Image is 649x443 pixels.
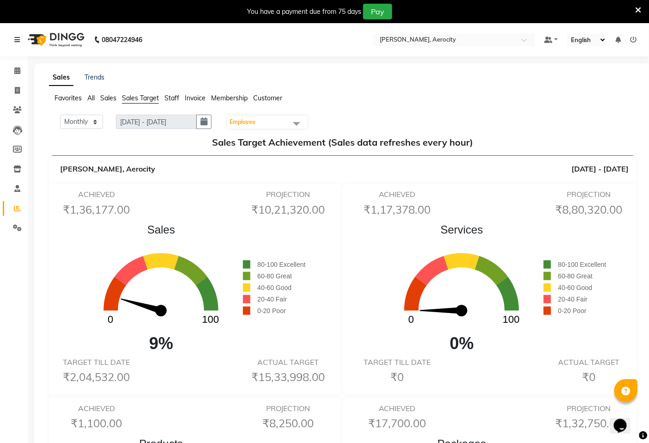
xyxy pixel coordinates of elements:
h6: ACHIEVED [55,404,138,413]
h6: ACHIEVED [55,190,138,199]
span: 60-80 Great [257,272,292,280]
h6: ₹1,32,750.00 [548,417,630,430]
span: All [87,94,95,102]
h6: ACHIEVED [356,190,438,199]
span: 60-80 Great [558,272,593,280]
a: Trends [85,73,104,81]
span: Staff [164,94,179,102]
text: 100 [503,314,520,326]
span: Employee [230,118,255,125]
span: 20-40 Fair [257,295,287,303]
span: Favorites [55,94,82,102]
h6: TARGET TILL DATE [356,358,438,367]
span: 9% [79,331,243,356]
h6: ₹8,250.00 [247,417,329,430]
span: 0% [380,331,544,356]
b: 08047224946 [102,27,142,53]
h5: Sales Target Achievement (Sales data refreshes every hour) [56,137,629,148]
a: Sales [49,69,73,86]
div: You have a payment due from 75 days [247,7,361,17]
h6: ₹15,33,998.00 [247,370,329,384]
h6: ₹1,100.00 [55,417,138,430]
button: Pay [363,4,392,19]
span: 0-20 Poor [558,307,586,314]
text: 0 [409,314,414,326]
span: Customer [253,94,282,102]
h6: PROJECTION [548,404,630,413]
h6: ₹1,17,378.00 [356,203,438,216]
span: [PERSON_NAME], Aerocity [60,164,155,173]
span: 40-60 Good [257,284,291,291]
span: [DATE] - [DATE] [571,163,629,174]
span: Membership [211,94,248,102]
h6: ₹10,21,320.00 [247,203,329,216]
span: 80-100 Excellent [558,261,606,268]
span: Sales [79,221,243,238]
span: Sales [100,94,116,102]
h6: ₹1,36,177.00 [55,203,138,216]
h6: ₹0 [356,370,438,384]
h6: PROJECTION [247,190,329,199]
h6: ACHIEVED [356,404,438,413]
span: 40-60 Good [558,284,592,291]
h6: ₹0 [548,370,630,384]
h6: ₹8,80,320.00 [548,203,630,216]
img: logo [24,27,87,53]
span: 20-40 Fair [558,295,588,303]
h6: ₹2,04,532.00 [55,370,138,384]
span: Services [380,221,544,238]
iframe: chat widget [610,406,640,434]
h6: TARGET TILL DATE [55,358,138,367]
span: 80-100 Excellent [257,261,305,268]
text: 0 [108,314,114,326]
text: 100 [202,314,219,326]
input: DD/MM/YYYY-DD/MM/YYYY [116,115,197,129]
h6: ACTUAL TARGET [548,358,630,367]
span: Sales Target [122,94,159,102]
h6: PROJECTION [548,190,630,199]
h6: PROJECTION [247,404,329,413]
h6: ACTUAL TARGET [247,358,329,367]
h6: ₹17,700.00 [356,417,438,430]
span: Invoice [185,94,206,102]
span: 0-20 Poor [257,307,285,314]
